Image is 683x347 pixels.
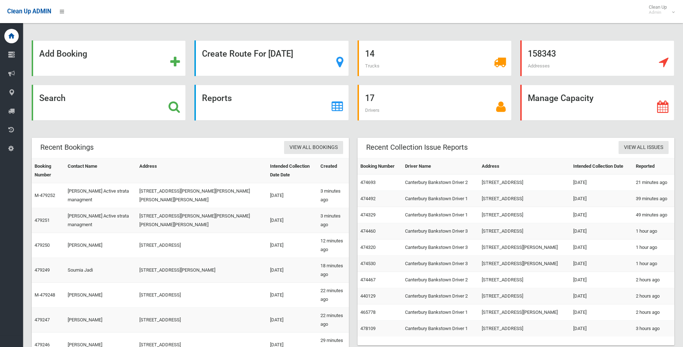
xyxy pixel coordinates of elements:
td: [STREET_ADDRESS] [479,207,570,223]
a: 474329 [360,212,376,218]
span: Addresses [528,63,550,69]
td: 18 minutes ago [318,258,349,283]
td: [STREET_ADDRESS] [479,191,570,207]
a: 478109 [360,326,376,331]
th: Booking Number [32,158,65,183]
td: [DATE] [267,208,318,233]
td: Canterbury Bankstown Driver 3 [402,223,479,240]
td: [DATE] [570,240,633,256]
a: Manage Capacity [520,85,674,120]
a: 474460 [360,228,376,234]
td: 3 minutes ago [318,208,349,233]
td: 49 minutes ago [633,207,674,223]
td: [DATE] [570,304,633,321]
td: [DATE] [267,283,318,308]
td: [DATE] [570,207,633,223]
td: [STREET_ADDRESS] [136,308,267,333]
td: [STREET_ADDRESS][PERSON_NAME] [479,304,570,321]
a: 474467 [360,277,376,282]
strong: 17 [365,93,374,103]
td: 1 hour ago [633,223,674,240]
a: 474530 [360,261,376,266]
a: Create Route For [DATE] [194,40,349,76]
td: 1 hour ago [633,240,674,256]
td: [DATE] [570,191,633,207]
a: 440129 [360,293,376,299]
td: [DATE] [570,223,633,240]
th: Reported [633,158,674,175]
td: [DATE] [267,258,318,283]
td: [STREET_ADDRESS][PERSON_NAME][PERSON_NAME][PERSON_NAME][PERSON_NAME] [136,183,267,208]
td: 22 minutes ago [318,283,349,308]
td: 2 hours ago [633,304,674,321]
td: 2 hours ago [633,272,674,288]
span: Clean Up [645,4,674,15]
td: [DATE] [570,256,633,272]
td: Canterbury Bankstown Driver 3 [402,256,479,272]
td: 2 hours ago [633,288,674,304]
td: [PERSON_NAME] [65,308,136,333]
a: 479250 [35,242,50,248]
span: Clean Up ADMIN [7,8,51,15]
header: Recent Collection Issue Reports [358,140,476,154]
th: Address [136,158,267,183]
td: [DATE] [570,321,633,337]
a: 479247 [35,317,50,322]
a: Add Booking [32,40,186,76]
td: 22 minutes ago [318,308,349,333]
td: [STREET_ADDRESS][PERSON_NAME] [479,256,570,272]
td: 1 hour ago [633,256,674,272]
a: M-479248 [35,292,55,298]
header: Recent Bookings [32,140,102,154]
a: 474320 [360,245,376,250]
th: Address [479,158,570,175]
td: [STREET_ADDRESS] [136,233,267,258]
a: 17 Drivers [358,85,512,120]
td: Canterbury Bankstown Driver 1 [402,207,479,223]
td: [PERSON_NAME] [65,233,136,258]
td: [DATE] [570,288,633,304]
strong: Add Booking [39,49,87,59]
a: View All Bookings [284,141,343,154]
td: Soumia Jadi [65,258,136,283]
td: [STREET_ADDRESS] [136,283,267,308]
td: 12 minutes ago [318,233,349,258]
td: [DATE] [267,183,318,208]
a: 465778 [360,309,376,315]
td: 3 hours ago [633,321,674,337]
td: [STREET_ADDRESS][PERSON_NAME][PERSON_NAME][PERSON_NAME][PERSON_NAME] [136,208,267,233]
td: [STREET_ADDRESS][PERSON_NAME] [136,258,267,283]
td: Canterbury Bankstown Driver 2 [402,288,479,304]
td: [PERSON_NAME] [65,283,136,308]
th: Driver Name [402,158,479,175]
span: Drivers [365,107,379,113]
td: Canterbury Bankstown Driver 1 [402,191,479,207]
td: [STREET_ADDRESS] [479,272,570,288]
a: Search [32,85,186,120]
strong: Manage Capacity [528,93,593,103]
td: [PERSON_NAME] Active strata managment [65,208,136,233]
td: Canterbury Bankstown Driver 1 [402,321,479,337]
td: [STREET_ADDRESS] [479,223,570,240]
small: Admin [649,10,667,15]
a: 158343 Addresses [520,40,674,76]
td: 39 minutes ago [633,191,674,207]
td: 21 minutes ago [633,175,674,191]
td: Canterbury Bankstown Driver 3 [402,240,479,256]
th: Contact Name [65,158,136,183]
a: Reports [194,85,349,120]
td: [STREET_ADDRESS] [479,321,570,337]
td: [STREET_ADDRESS][PERSON_NAME] [479,240,570,256]
td: [DATE] [570,272,633,288]
td: [STREET_ADDRESS] [479,288,570,304]
td: Canterbury Bankstown Driver 2 [402,175,479,191]
th: Created [318,158,349,183]
span: Trucks [365,63,379,69]
strong: Create Route For [DATE] [202,49,293,59]
td: [DATE] [267,233,318,258]
td: [DATE] [570,175,633,191]
strong: Reports [202,93,232,103]
td: 3 minutes ago [318,183,349,208]
td: [DATE] [267,308,318,333]
td: Canterbury Bankstown Driver 1 [402,304,479,321]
